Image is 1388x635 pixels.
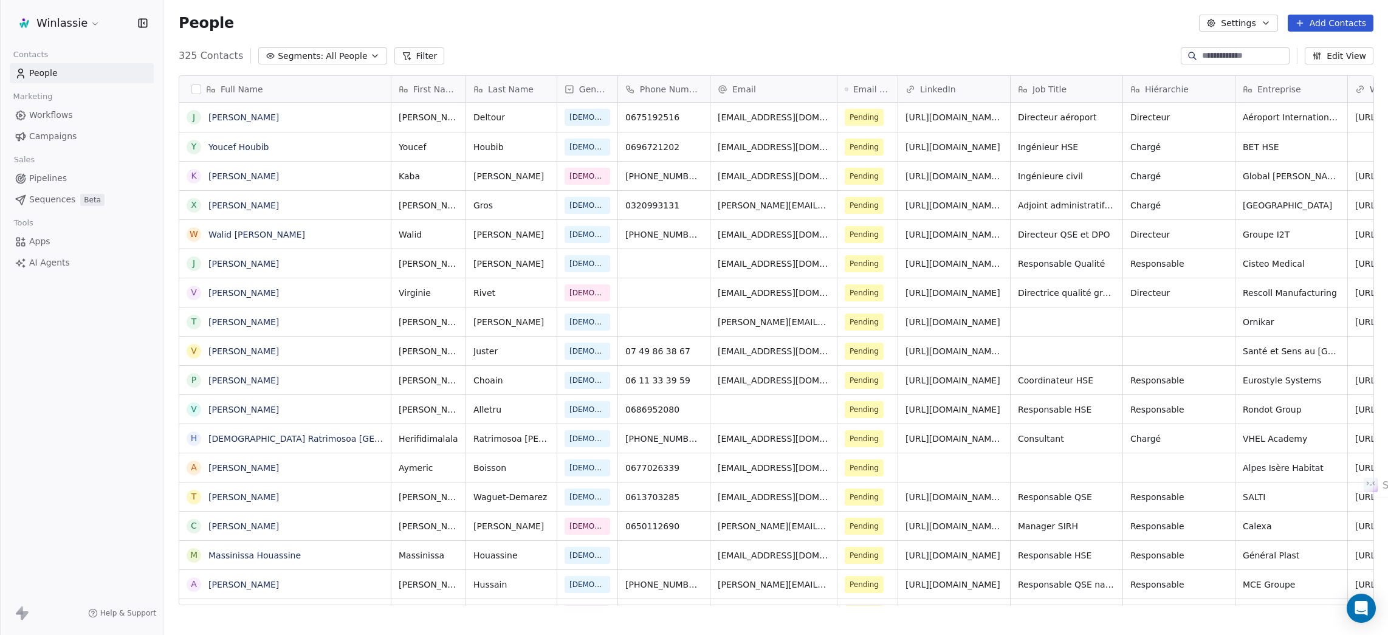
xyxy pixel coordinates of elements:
div: Y [191,140,197,153]
a: [DEMOGRAPHIC_DATA] Ratrimosoa [GEOGRAPHIC_DATA] [208,434,448,444]
span: Herifidimalala [399,433,458,445]
img: Monogramme%20Winlassie_RVB_2%20COULEURS.png [17,16,32,30]
span: Aymeric [399,462,458,474]
span: BET HSE [1243,141,1340,153]
span: Deltour [473,111,549,123]
div: Open Intercom Messenger [1347,594,1376,623]
span: Contacts [8,46,53,64]
span: LinkedIn [920,83,956,95]
span: Help & Support [100,608,156,618]
span: Pending [850,345,879,357]
span: [DEMOGRAPHIC_DATA] [569,199,605,211]
span: SALTI [1243,491,1340,503]
span: People [29,67,58,80]
button: Settings [1199,15,1277,32]
span: Responsable [1130,258,1228,270]
span: Job Title [1032,83,1067,95]
span: Responsable [1130,374,1228,386]
div: X [191,199,197,211]
span: Consultant [1018,433,1115,445]
a: [PERSON_NAME] [208,288,279,298]
span: Pending [850,170,879,182]
span: 0696721202 [625,141,703,153]
span: Walid [399,228,458,241]
span: [PHONE_NUMBER] [625,228,703,241]
span: Last Name [488,83,534,95]
span: Adjoint administratif RH [1018,199,1115,211]
div: Job Title [1011,76,1122,102]
span: Général Plast [1243,549,1340,561]
span: Workflows [29,109,73,122]
span: Eurostyle Systems [1243,374,1340,386]
span: Responsable [1130,403,1228,416]
span: [EMAIL_ADDRESS][DOMAIN_NAME] [718,374,830,386]
div: Email [710,76,837,102]
span: Responsable HSE [1018,549,1115,561]
span: Ingénieure civil [1018,170,1115,182]
span: Chargé [1130,170,1228,182]
span: Responsable QSE national [1018,578,1115,591]
span: Calexa [1243,520,1340,532]
div: J [193,257,195,270]
span: Alpes Isère Habitat [1243,462,1340,474]
span: Ornikar [1243,316,1340,328]
span: [PERSON_NAME] [399,316,458,328]
a: [URL][DOMAIN_NAME][PERSON_NAME][PERSON_NAME] [905,230,1141,239]
a: [URL][DOMAIN_NAME][PERSON_NAME] [905,434,1071,444]
span: [DEMOGRAPHIC_DATA] [569,111,605,123]
span: [PERSON_NAME][EMAIL_ADDRESS][PERSON_NAME][DOMAIN_NAME] [718,316,830,328]
span: Pending [850,433,879,445]
span: Pending [850,199,879,211]
span: Pending [850,374,879,386]
span: 325 Contacts [179,49,243,63]
span: 0650112690 [625,520,703,532]
a: [PERSON_NAME] [208,112,279,122]
div: K [191,170,196,182]
a: [PERSON_NAME] [208,171,279,181]
div: M [190,549,198,561]
span: Choain [473,374,549,386]
span: [GEOGRAPHIC_DATA] [1243,199,1340,211]
span: Beta [80,194,105,206]
a: Massinissa Houassine [208,551,301,560]
span: Responsable Qualité [1018,258,1115,270]
span: 06 11 33 39 59 [625,374,703,386]
span: [PERSON_NAME] [399,520,458,532]
span: [PERSON_NAME] [473,316,549,328]
a: [PERSON_NAME] [208,376,279,385]
a: [PERSON_NAME] [208,492,279,502]
span: [DEMOGRAPHIC_DATA] [569,462,605,474]
a: [PERSON_NAME] [208,405,279,414]
a: Campaigns [10,126,154,146]
span: [DEMOGRAPHIC_DATA] [569,141,605,153]
span: MCE Groupe [1243,578,1340,591]
span: AI Agents [29,256,70,269]
span: Pending [850,491,879,503]
span: [EMAIL_ADDRESS][DOMAIN_NAME] [718,141,830,153]
span: Ingénieur HSE [1018,141,1115,153]
span: Gender [579,83,610,95]
span: Responsable [1130,578,1228,591]
span: Phone Number [640,83,703,95]
div: V [191,345,197,357]
span: Directeur QSE et DPO [1018,228,1115,241]
a: [URL][DOMAIN_NAME] [905,376,1000,385]
span: Ratrimosoa [PERSON_NAME] [473,433,549,445]
div: Full Name [179,76,391,102]
span: [DEMOGRAPHIC_DATA] [569,345,605,357]
span: [DEMOGRAPHIC_DATA] [569,403,605,416]
span: Alletru [473,403,549,416]
span: [PERSON_NAME] [473,258,549,270]
span: Houbib [473,141,549,153]
span: [DEMOGRAPHIC_DATA] [569,433,605,445]
span: Responsable [1130,491,1228,503]
span: Groupe I2T [1243,228,1340,241]
span: [PERSON_NAME] [473,170,549,182]
div: Email Verification Status [837,76,898,102]
span: [PERSON_NAME] [399,199,458,211]
span: Chargé [1130,141,1228,153]
a: [URL][DOMAIN_NAME][PERSON_NAME] [905,346,1071,356]
div: Last Name [466,76,557,102]
span: Hussain [473,578,549,591]
a: [URL][DOMAIN_NAME][PERSON_NAME] [905,492,1071,502]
